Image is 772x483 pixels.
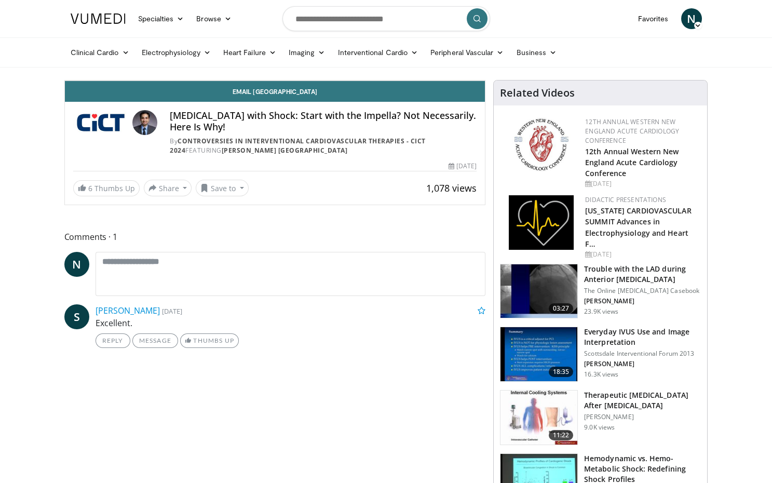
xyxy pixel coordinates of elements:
[426,182,477,194] span: 1,078 views
[585,146,679,178] a: 12th Annual Western New England Acute Cardiology Conference
[585,250,699,259] div: [DATE]
[73,180,140,196] a: 6 Thumbs Up
[632,8,675,29] a: Favorites
[282,42,332,63] a: Imaging
[170,137,477,155] div: By FEATURING
[64,304,89,329] a: S
[222,146,348,155] a: [PERSON_NAME] [GEOGRAPHIC_DATA]
[512,117,570,172] img: 0954f259-7907-4053-a817-32a96463ecc8.png.150x105_q85_autocrop_double_scale_upscale_version-0.2.png
[584,264,701,285] h3: Trouble with the LAD during Anterior [MEDICAL_DATA]
[500,87,575,99] h4: Related Videos
[424,42,510,63] a: Peripheral Vascular
[64,230,486,244] span: Comments 1
[681,8,702,29] a: N
[500,390,701,445] a: 11:22 Therapeutic [MEDICAL_DATA] After [MEDICAL_DATA] [PERSON_NAME] 9.0K views
[509,195,574,250] img: 1860aa7a-ba06-47e3-81a4-3dc728c2b4cf.png.150x105_q85_autocrop_double_scale_upscale_version-0.2.png
[88,183,92,193] span: 6
[549,367,574,377] span: 18:35
[144,180,192,196] button: Share
[73,110,129,135] img: Controversies in Interventional Cardiovascular Therapies - CICT 2024
[584,350,701,358] p: Scottsdale Interventional Forum 2013
[96,333,130,348] a: Reply
[584,287,701,295] p: The Online [MEDICAL_DATA] Casebook
[64,42,136,63] a: Clinical Cardio
[585,206,692,248] a: [US_STATE] CARDIOVASCULAR SUMMIT Advances in Electrophysiology and Heart F…
[500,264,577,318] img: ABqa63mjaT9QMpl35hMDoxOmtxO3TYNt_2.150x105_q85_crop-smart_upscale.jpg
[96,305,160,316] a: [PERSON_NAME]
[132,8,191,29] a: Specialties
[190,8,238,29] a: Browse
[217,42,282,63] a: Heart Failure
[132,110,157,135] img: Avatar
[584,370,618,379] p: 16.3K views
[65,81,485,102] a: Email [GEOGRAPHIC_DATA]
[170,137,426,155] a: Controversies in Interventional Cardiovascular Therapies - CICT 2024
[64,252,89,277] a: N
[584,360,701,368] p: [PERSON_NAME]
[510,42,563,63] a: Business
[170,110,477,132] h4: [MEDICAL_DATA] with Shock: Start with the Impella? Not Necessarily. Here Is Why!
[500,327,577,381] img: dTBemQywLidgNXR34xMDoxOjA4MTsiGN.150x105_q85_crop-smart_upscale.jpg
[584,327,701,347] h3: Everyday IVUS Use and Image Interpretation
[585,179,699,189] div: [DATE]
[584,307,618,316] p: 23.9K views
[65,81,485,81] video-js: Video Player
[549,303,574,314] span: 03:27
[449,162,477,171] div: [DATE]
[585,117,679,145] a: 12th Annual Western New England Acute Cardiology Conference
[196,180,249,196] button: Save to
[136,42,217,63] a: Electrophysiology
[584,423,615,432] p: 9.0K views
[282,6,490,31] input: Search topics, interventions
[132,333,178,348] a: Message
[584,413,701,421] p: [PERSON_NAME]
[500,327,701,382] a: 18:35 Everyday IVUS Use and Image Interpretation Scottsdale Interventional Forum 2013 [PERSON_NAM...
[585,195,699,205] div: Didactic Presentations
[162,306,182,316] small: [DATE]
[584,390,701,411] h3: Therapeutic [MEDICAL_DATA] After [MEDICAL_DATA]
[180,333,239,348] a: Thumbs Up
[549,430,574,440] span: 11:22
[71,14,126,24] img: VuMedi Logo
[500,391,577,445] img: 243698_0002_1.png.150x105_q85_crop-smart_upscale.jpg
[332,42,425,63] a: Interventional Cardio
[500,264,701,319] a: 03:27 Trouble with the LAD during Anterior [MEDICAL_DATA] The Online [MEDICAL_DATA] Casebook [PER...
[584,297,701,305] p: [PERSON_NAME]
[96,317,486,329] p: Excellent.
